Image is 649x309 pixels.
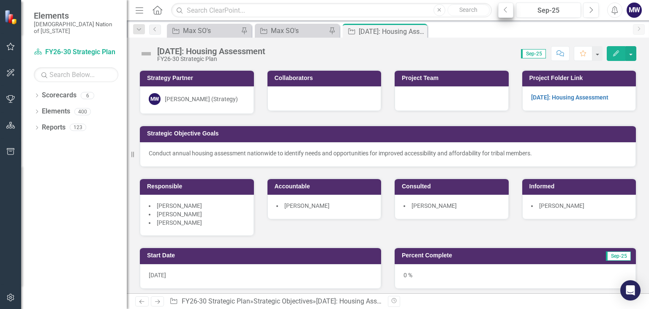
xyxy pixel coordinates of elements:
[521,49,546,58] span: Sep-25
[459,6,477,13] span: Search
[606,251,631,261] span: Sep-25
[447,4,490,16] button: Search
[70,124,86,131] div: 123
[183,25,239,36] div: Max SO's
[149,272,166,279] span: [DATE]
[169,25,239,36] a: Max SO's
[316,297,402,305] div: [DATE]: Housing Assessment
[169,297,382,306] div: » »
[147,183,250,190] h3: Responsible
[271,25,327,36] div: Max SO's
[620,280,641,301] div: Open Intercom Messenger
[42,91,76,100] a: Scorecards
[42,123,65,132] a: Reports
[157,219,202,226] span: [PERSON_NAME]
[147,130,632,137] h3: Strategic Objective Goals
[147,252,377,259] h3: Start Date
[257,25,327,36] a: Max SO's
[157,47,265,56] div: [DATE]: Housing Assessment
[34,67,118,82] input: Search Below...
[149,149,627,157] div: Conduct annual housing assessment nationwide to identify needs and opportunities for improved acc...
[516,3,581,18] button: Sep-25
[4,9,19,24] img: ClearPoint Strategy
[275,75,377,81] h3: Collaborators
[529,75,632,81] h3: Project Folder Link
[34,11,118,21] span: Elements
[74,108,91,115] div: 400
[147,75,250,81] h3: Strategy Partner
[519,6,578,16] div: Sep-25
[34,21,118,35] small: [DEMOGRAPHIC_DATA] Nation of [US_STATE]
[627,3,642,18] button: MW
[182,297,250,305] a: FY26-30 Strategic Plan
[157,202,202,209] span: [PERSON_NAME]
[531,94,608,101] a: [DATE]: Housing Assessment
[402,252,554,259] h3: Percent Complete
[284,202,330,209] span: [PERSON_NAME]
[34,47,118,57] a: FY26-30 Strategic Plan
[171,3,491,18] input: Search ClearPoint...
[81,92,94,99] div: 6
[42,107,70,116] a: Elements
[157,211,202,218] span: [PERSON_NAME]
[139,47,153,61] img: Not Defined
[529,183,632,190] h3: Informed
[359,26,425,37] div: [DATE]: Housing Assessment
[149,93,161,105] div: MW
[254,297,313,305] a: Strategic Objectives
[412,202,457,209] span: [PERSON_NAME]
[275,183,377,190] h3: Accountable
[402,75,504,81] h3: Project Team
[395,264,636,289] div: 0 %
[402,183,504,190] h3: Consulted
[165,95,238,103] div: [PERSON_NAME] (Strategy)
[539,202,584,209] span: [PERSON_NAME]
[157,56,265,62] div: FY26-30 Strategic Plan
